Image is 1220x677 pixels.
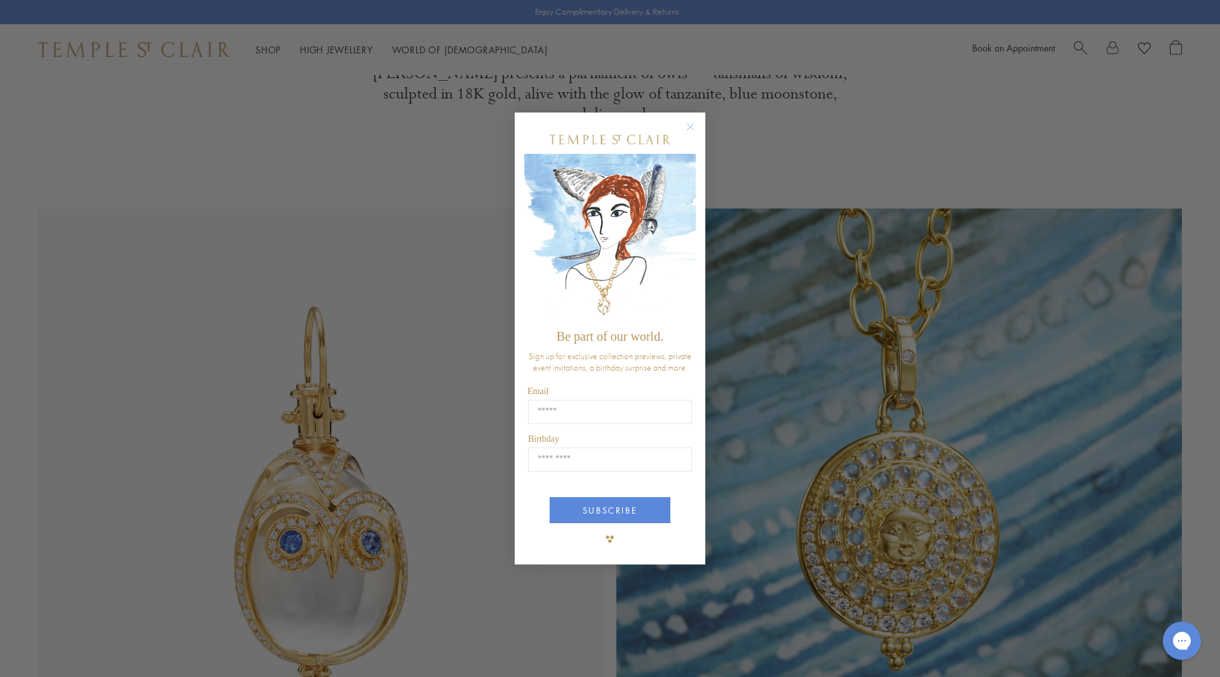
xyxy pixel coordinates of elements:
iframe: Gorgias live chat messenger [1156,617,1207,664]
button: Close dialog [689,125,705,141]
img: TSC [597,526,623,552]
button: SUBSCRIBE [550,497,670,523]
input: Email [528,400,692,424]
span: Sign up for exclusive collection previews, private event invitations, a birthday surprise and more. [529,350,691,373]
span: Email [527,386,548,396]
img: Temple St. Clair [550,135,670,144]
span: Be part of our world. [557,329,663,343]
span: Birthday [528,434,559,444]
img: c4a9eb12-d91a-4d4a-8ee0-386386f4f338.jpeg [524,154,696,324]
